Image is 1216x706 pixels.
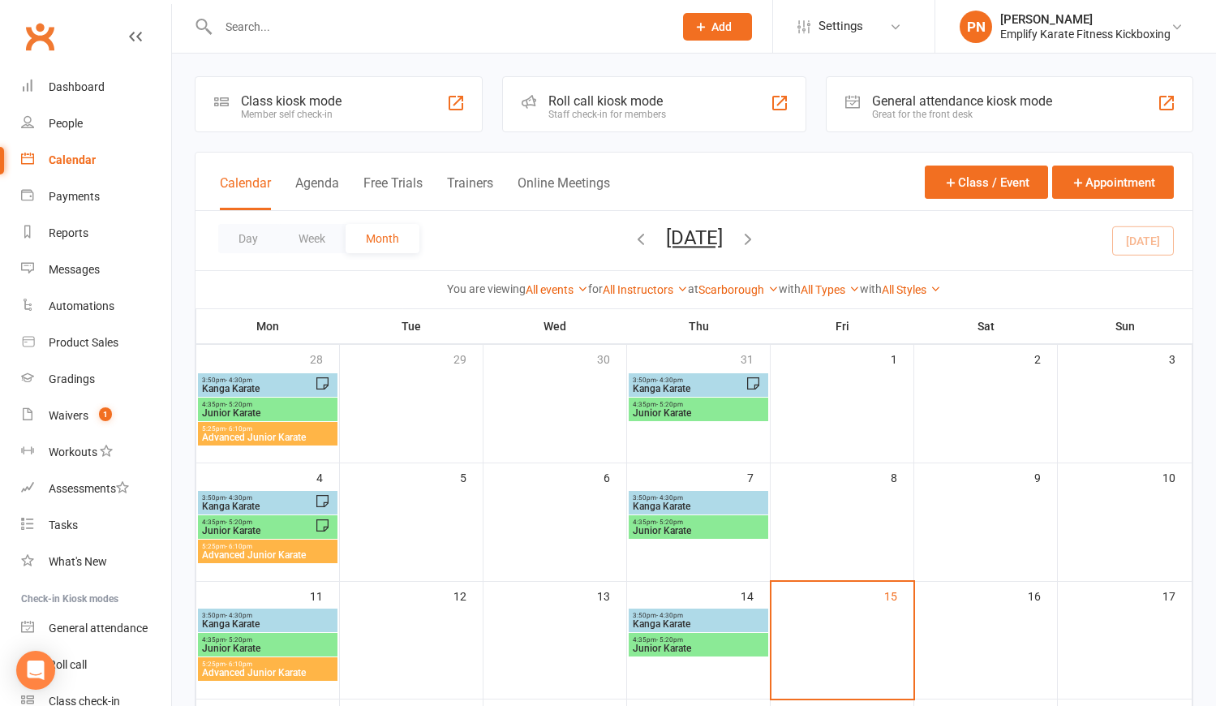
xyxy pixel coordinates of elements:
div: Gradings [49,372,95,385]
div: 3 [1169,345,1192,372]
div: 14 [741,582,770,609]
button: Agenda [295,175,339,210]
div: Automations [49,299,114,312]
button: Calendar [220,175,271,210]
div: 17 [1162,582,1192,609]
span: Junior Karate [201,644,334,653]
span: - 5:20pm [656,636,683,644]
a: Messages [21,252,171,288]
div: Emplify Karate Fitness Kickboxing [1000,27,1171,41]
div: 6 [604,463,626,490]
button: Add [683,13,752,41]
a: Roll call [21,647,171,683]
span: 3:50pm [632,612,765,619]
span: - 4:30pm [226,612,252,619]
a: All Styles [882,283,941,296]
div: Workouts [49,446,97,458]
th: Thu [627,309,771,343]
span: - 4:30pm [656,494,683,502]
div: 28 [310,345,339,372]
div: Great for the front desk [872,109,1052,120]
span: Kanga Karate [201,502,315,511]
a: Gradings [21,361,171,398]
div: [PERSON_NAME] [1000,12,1171,27]
div: 12 [453,582,483,609]
span: 4:35pm [632,401,765,408]
span: - 5:20pm [226,519,252,526]
span: Junior Karate [632,526,765,536]
div: 15 [884,582,913,609]
a: Dashboard [21,69,171,105]
a: Assessments [21,471,171,507]
span: Advanced Junior Karate [201,668,334,678]
div: Roll call kiosk mode [548,93,666,109]
a: Payments [21,179,171,215]
a: Scarborough [698,283,779,296]
span: Add [711,20,732,33]
button: Week [278,224,346,253]
button: Online Meetings [518,175,610,210]
div: Class kiosk mode [241,93,342,109]
button: Month [346,224,419,253]
a: Calendar [21,142,171,179]
span: Kanga Karate [201,384,315,394]
div: Waivers [49,409,88,422]
button: Trainers [447,175,493,210]
div: 10 [1162,463,1192,490]
div: Reports [49,226,88,239]
div: 7 [747,463,770,490]
a: Reports [21,215,171,252]
span: Kanga Karate [632,502,765,511]
div: 8 [891,463,913,490]
span: 4:35pm [632,636,765,644]
span: 5:25pm [201,425,334,433]
div: 29 [453,345,483,372]
a: Waivers 1 [21,398,171,434]
span: - 5:20pm [226,636,252,644]
span: 4:35pm [201,519,315,526]
div: Payments [49,190,100,203]
a: Automations [21,288,171,325]
span: 3:50pm [201,612,334,619]
th: Sat [914,309,1058,343]
a: General attendance kiosk mode [21,610,171,647]
a: What's New [21,544,171,580]
div: Member self check-in [241,109,342,120]
th: Fri [771,309,914,343]
span: 4:35pm [201,401,334,408]
div: 9 [1034,463,1057,490]
a: All Types [801,283,860,296]
span: - 4:30pm [656,377,683,384]
a: Tasks [21,507,171,544]
span: 3:50pm [632,494,765,502]
a: Clubworx [19,16,60,57]
input: Search... [213,15,662,38]
div: Tasks [49,519,78,532]
span: 5:25pm [201,543,334,550]
div: 2 [1034,345,1057,372]
span: - 5:20pm [656,401,683,408]
button: [DATE] [666,226,723,249]
th: Sun [1058,309,1192,343]
span: 4:35pm [632,519,765,526]
div: 13 [597,582,626,609]
span: Advanced Junior Karate [201,550,334,560]
div: 4 [316,463,339,490]
a: People [21,105,171,142]
span: Junior Karate [201,408,334,418]
span: Kanga Karate [632,619,765,629]
button: Day [218,224,278,253]
span: 5:25pm [201,661,334,668]
span: - 5:20pm [656,519,683,526]
div: 31 [741,345,770,372]
button: Appointment [1052,166,1174,199]
div: 1 [891,345,913,372]
div: Roll call [49,658,87,671]
span: - 6:10pm [226,543,252,550]
div: 11 [310,582,339,609]
div: Staff check-in for members [548,109,666,120]
strong: for [588,282,603,295]
span: - 6:10pm [226,661,252,668]
span: Advanced Junior Karate [201,433,334,442]
strong: You are viewing [447,282,526,295]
